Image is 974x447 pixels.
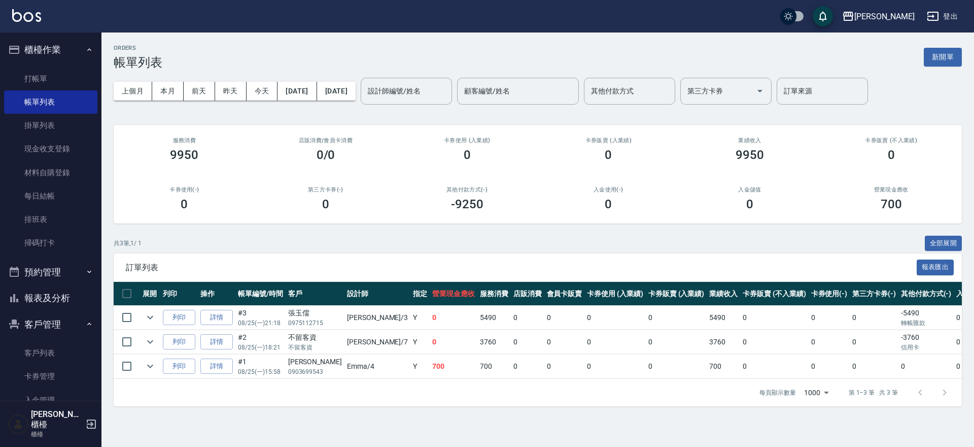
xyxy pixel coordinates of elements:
a: 現金收支登錄 [4,137,97,161]
td: 700 [430,355,477,378]
p: 每頁顯示數量 [759,388,796,397]
td: 0 [511,330,544,354]
button: expand row [143,334,158,349]
p: 共 3 筆, 1 / 1 [114,239,142,248]
th: 展開 [140,282,160,306]
p: 轉帳匯款 [901,318,952,328]
th: 操作 [198,282,235,306]
button: 列印 [163,310,195,326]
th: 卡券販賣 (不入業績) [740,282,808,306]
h5: [PERSON_NAME]櫃檯 [31,409,83,430]
th: 帳單編號/時間 [235,282,286,306]
td: 0 [646,306,707,330]
td: Y [410,355,430,378]
button: 全部展開 [925,236,962,251]
button: 列印 [163,359,195,374]
h3: 0 [181,197,188,211]
h2: 卡券使用 (入業績) [408,137,526,144]
button: 客戶管理 [4,311,97,338]
div: 不留客資 [288,332,342,343]
div: 張玉儒 [288,308,342,318]
h2: 卡券使用(-) [126,186,243,193]
td: 0 [430,306,477,330]
td: #2 [235,330,286,354]
button: 昨天 [215,82,247,101]
a: 帳單列表 [4,90,97,114]
button: 本月 [152,82,184,101]
td: 0 [430,330,477,354]
td: 0 [646,330,707,354]
a: 卡券管理 [4,365,97,388]
button: 報表及分析 [4,285,97,311]
th: 客戶 [286,282,344,306]
h3: 9950 [170,148,198,162]
td: 0 [809,306,850,330]
td: -5490 [898,306,954,330]
td: 0 [584,306,646,330]
th: 列印 [160,282,198,306]
h3: -9250 [451,197,483,211]
h3: 9950 [736,148,764,162]
td: #3 [235,306,286,330]
td: [PERSON_NAME] /3 [344,306,410,330]
p: 0903699543 [288,367,342,376]
td: 0 [544,330,585,354]
a: 報表匯出 [917,262,954,272]
button: expand row [143,310,158,325]
td: 0 [511,355,544,378]
td: 0 [850,330,898,354]
th: 業績收入 [707,282,740,306]
img: Person [8,414,28,434]
td: 0 [544,355,585,378]
p: 不留客資 [288,343,342,352]
td: 0 [898,355,954,378]
div: 1000 [800,379,832,406]
button: 預約管理 [4,259,97,285]
td: 3760 [477,330,511,354]
p: 第 1–3 筆 共 3 筆 [849,388,898,397]
button: [DATE] [277,82,317,101]
td: Y [410,330,430,354]
td: Emma /4 [344,355,410,378]
th: 卡券使用 (入業績) [584,282,646,306]
th: 其他付款方式(-) [898,282,954,306]
td: 0 [740,355,808,378]
th: 店販消費 [511,282,544,306]
h2: 營業現金應收 [832,186,950,193]
a: 材料自購登錄 [4,161,97,184]
button: 新開單 [924,48,962,67]
h2: 業績收入 [691,137,809,144]
a: 詳情 [200,334,233,350]
h3: 700 [881,197,902,211]
h2: 其他付款方式(-) [408,186,526,193]
h2: 入金儲值 [691,186,809,193]
a: 新開單 [924,52,962,61]
td: Y [410,306,430,330]
button: 列印 [163,334,195,350]
th: 指定 [410,282,430,306]
span: 訂單列表 [126,263,917,273]
td: 0 [584,330,646,354]
td: 5490 [477,306,511,330]
a: 入金管理 [4,389,97,412]
th: 營業現金應收 [430,282,477,306]
h3: 0 [464,148,471,162]
td: 0 [809,355,850,378]
p: 08/25 (一) 15:58 [238,367,283,376]
a: 掛單列表 [4,114,97,137]
a: 每日結帳 [4,184,97,208]
h3: 0 [888,148,895,162]
th: 會員卡販賣 [544,282,585,306]
td: 0 [740,330,808,354]
a: 客戶列表 [4,341,97,365]
h3: 0 [605,197,612,211]
th: 服務消費 [477,282,511,306]
p: 信用卡 [901,343,952,352]
a: 掃碼打卡 [4,231,97,254]
p: 08/25 (一) 18:21 [238,343,283,352]
td: 0 [544,306,585,330]
h2: 卡券販賣 (不入業績) [832,137,950,144]
h2: 卡券販賣 (入業績) [550,137,667,144]
a: 排班表 [4,208,97,231]
td: 700 [477,355,511,378]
